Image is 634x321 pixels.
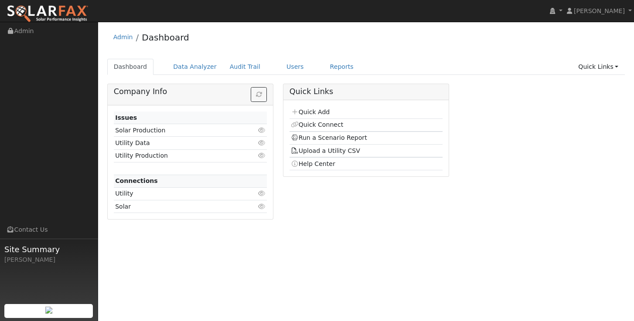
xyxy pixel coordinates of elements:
[167,59,223,75] a: Data Analyzer
[291,121,343,128] a: Quick Connect
[280,59,310,75] a: Users
[258,152,266,159] i: Click to view
[258,203,266,209] i: Click to view
[572,59,625,75] a: Quick Links
[223,59,267,75] a: Audit Trail
[107,59,154,75] a: Dashboard
[291,160,335,167] a: Help Center
[114,200,242,213] td: Solar
[115,177,158,184] strong: Connections
[45,307,52,314] img: retrieve
[115,114,137,121] strong: Issues
[114,149,242,162] td: Utility Production
[291,134,367,141] a: Run a Scenario Report
[142,32,189,43] a: Dashboard
[574,7,625,14] span: [PERSON_NAME]
[290,87,443,96] h5: Quick Links
[4,243,93,255] span: Site Summary
[258,190,266,196] i: Click to view
[7,5,89,23] img: SolarFax
[114,124,242,137] td: Solar Production
[258,140,266,146] i: Click to view
[291,147,360,154] a: Upload a Utility CSV
[324,59,360,75] a: Reports
[258,127,266,133] i: Click to view
[114,187,242,200] td: Utility
[4,255,93,264] div: [PERSON_NAME]
[114,137,242,149] td: Utility Data
[113,34,133,41] a: Admin
[114,87,267,96] h5: Company Info
[291,108,330,115] a: Quick Add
